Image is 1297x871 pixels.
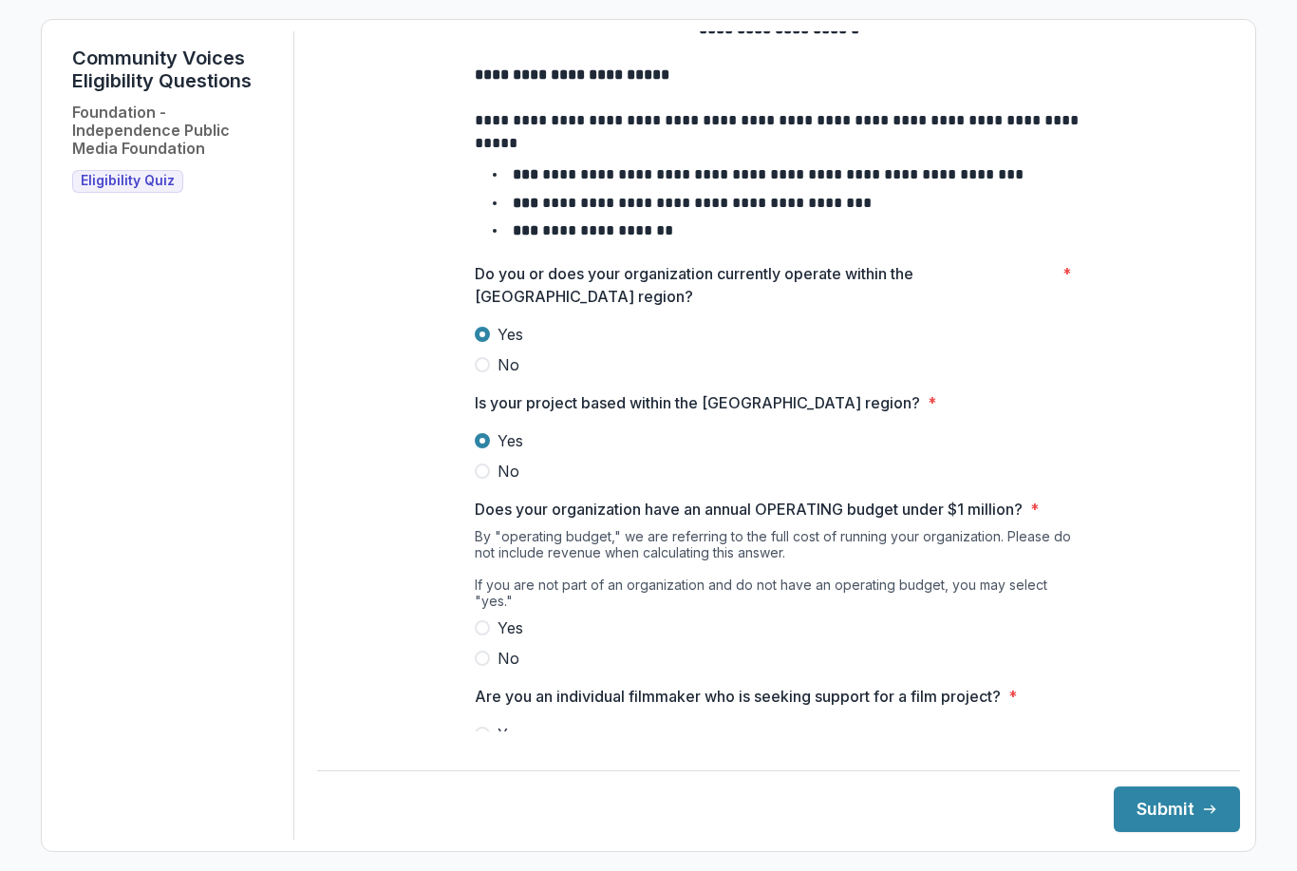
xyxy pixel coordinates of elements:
p: Is your project based within the [GEOGRAPHIC_DATA] region? [475,391,920,414]
div: By "operating budget," we are referring to the full cost of running your organization. Please do ... [475,528,1082,616]
p: Do you or does your organization currently operate within the [GEOGRAPHIC_DATA] region? [475,262,1055,308]
span: No [498,460,519,483]
span: Eligibility Quiz [81,173,175,189]
p: Are you an individual filmmaker who is seeking support for a film project? [475,685,1001,708]
span: No [498,353,519,376]
button: Submit [1114,786,1240,832]
span: Yes [498,616,523,639]
span: Yes [498,323,523,346]
h2: Foundation - Independence Public Media Foundation [72,104,278,159]
span: No [498,647,519,670]
h1: Community Voices Eligibility Questions [72,47,278,92]
span: Yes [498,429,523,452]
p: Does your organization have an annual OPERATING budget under $1 million? [475,498,1023,521]
span: Yes [498,723,523,746]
